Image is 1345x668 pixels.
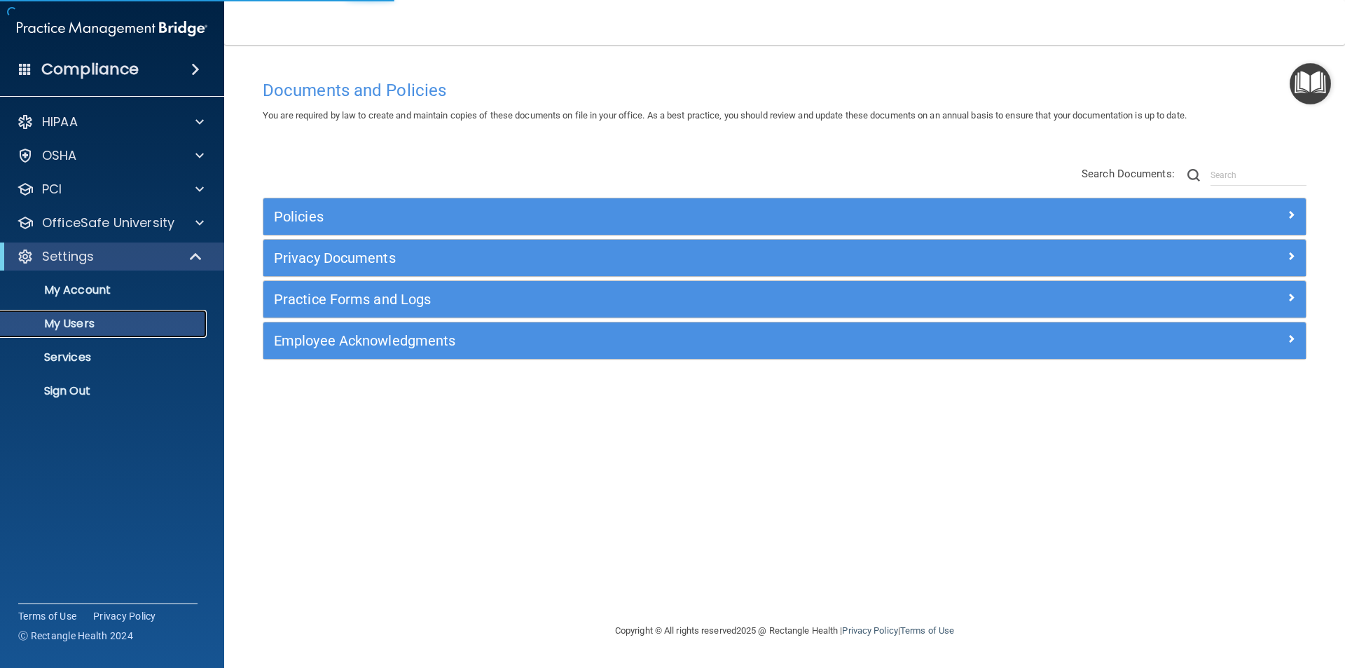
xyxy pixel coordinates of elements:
[274,205,1295,228] a: Policies
[1210,165,1306,186] input: Search
[18,609,76,623] a: Terms of Use
[17,147,204,164] a: OSHA
[9,384,200,398] p: Sign Out
[42,114,78,130] p: HIPAA
[529,608,1040,653] div: Copyright © All rights reserved 2025 @ Rectangle Health | |
[9,317,200,331] p: My Users
[18,629,133,643] span: Ⓒ Rectangle Health 2024
[9,283,200,297] p: My Account
[17,248,203,265] a: Settings
[42,248,94,265] p: Settings
[42,214,174,231] p: OfficeSafe University
[263,81,1306,100] h4: Documents and Policies
[17,181,204,198] a: PCI
[41,60,139,79] h4: Compliance
[842,625,897,636] a: Privacy Policy
[1290,63,1331,104] button: Open Resource Center
[274,247,1295,269] a: Privacy Documents
[93,609,156,623] a: Privacy Policy
[274,333,1035,348] h5: Employee Acknowledgments
[274,292,1035,307] h5: Practice Forms and Logs
[17,114,204,130] a: HIPAA
[274,209,1035,224] h5: Policies
[17,15,207,43] img: PMB logo
[274,250,1035,266] h5: Privacy Documents
[1082,168,1175,180] span: Search Documents:
[1187,169,1200,182] img: ic-search.3b580494.png
[17,214,204,231] a: OfficeSafe University
[900,625,954,636] a: Terms of Use
[263,110,1187,121] span: You are required by law to create and maintain copies of these documents on file in your office. ...
[274,288,1295,311] a: Practice Forms and Logs
[42,181,62,198] p: PCI
[42,147,77,164] p: OSHA
[9,350,200,364] p: Services
[274,329,1295,352] a: Employee Acknowledgments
